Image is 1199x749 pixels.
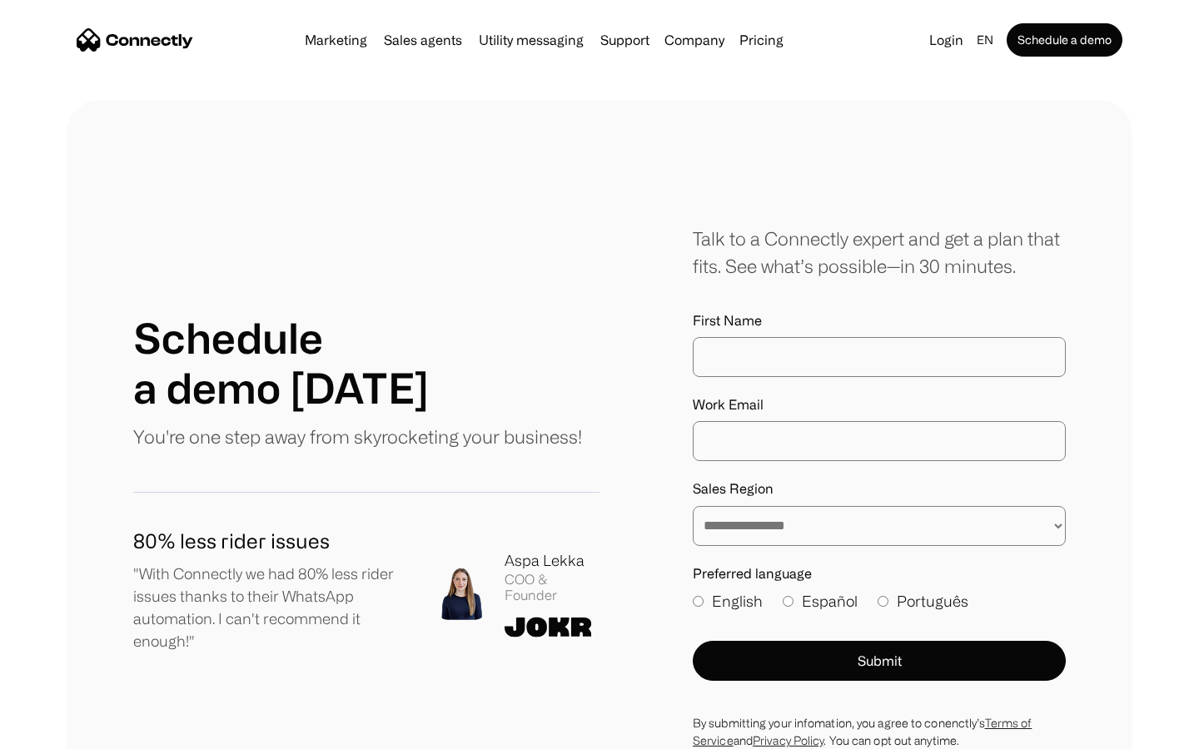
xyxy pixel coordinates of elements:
a: Support [594,33,656,47]
label: Work Email [693,397,1066,413]
button: Submit [693,641,1066,681]
div: COO & Founder [505,572,599,603]
a: Login [923,28,970,52]
aside: Language selected: English [17,718,100,743]
label: English [693,590,763,613]
div: en [977,28,993,52]
label: Sales Region [693,481,1066,497]
p: You're one step away from skyrocketing your business! [133,423,582,450]
div: Aspa Lekka [505,549,599,572]
div: Company [659,28,729,52]
a: Terms of Service [693,717,1032,747]
a: Utility messaging [472,33,590,47]
div: en [970,28,1003,52]
label: Español [783,590,858,613]
h1: 80% less rider issues [133,526,408,556]
a: Marketing [298,33,374,47]
input: Español [783,596,794,607]
label: Português [878,590,968,613]
a: Privacy Policy [753,734,823,747]
input: Português [878,596,888,607]
h1: Schedule a demo [DATE] [133,313,429,413]
label: Preferred language [693,566,1066,582]
ul: Language list [33,720,100,743]
a: Sales agents [377,33,469,47]
label: First Name [693,313,1066,329]
div: By submitting your infomation, you agree to conenctly’s and . You can opt out anytime. [693,714,1066,749]
p: "With Connectly we had 80% less rider issues thanks to their WhatsApp automation. I can't recomme... [133,563,408,652]
div: Company [664,28,724,52]
a: Pricing [733,33,790,47]
a: Schedule a demo [1007,23,1122,57]
div: Talk to a Connectly expert and get a plan that fits. See what’s possible—in 30 minutes. [693,225,1066,280]
input: English [693,596,704,607]
a: home [77,27,193,52]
